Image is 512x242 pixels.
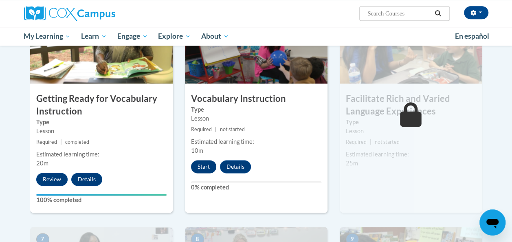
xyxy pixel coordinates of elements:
[36,173,68,186] button: Review
[346,127,476,136] div: Lesson
[36,118,167,127] label: Type
[24,6,115,21] img: Cox Campus
[30,92,173,118] h3: Getting Ready for Vocabulary Instruction
[185,92,327,105] h3: Vocabulary Instruction
[191,147,203,154] span: 10m
[36,139,57,145] span: Required
[450,28,494,45] a: En español
[76,27,112,46] a: Learn
[36,194,167,196] div: Your progress
[112,27,153,46] a: Engage
[191,114,321,123] div: Lesson
[340,92,482,118] h3: Facilitate Rich and Varied Language Experiences
[367,9,432,18] input: Search Courses
[191,160,216,173] button: Start
[158,31,191,41] span: Explore
[153,27,196,46] a: Explore
[346,150,476,159] div: Estimated learning time:
[117,31,148,41] span: Engage
[220,160,251,173] button: Details
[346,118,476,127] label: Type
[455,32,489,40] span: En español
[36,150,167,159] div: Estimated learning time:
[191,183,321,192] label: 0% completed
[220,126,245,132] span: not started
[65,139,89,145] span: completed
[191,137,321,146] div: Estimated learning time:
[432,9,444,18] button: Search
[36,196,167,205] label: 100% completed
[60,139,62,145] span: |
[19,27,76,46] a: My Learning
[346,139,367,145] span: Required
[215,126,217,132] span: |
[18,27,494,46] div: Main menu
[346,160,358,167] span: 25m
[196,27,234,46] a: About
[81,31,107,41] span: Learn
[370,139,371,145] span: |
[36,160,48,167] span: 20m
[36,127,167,136] div: Lesson
[479,209,505,235] iframe: Button to launch messaging window
[71,173,102,186] button: Details
[24,31,70,41] span: My Learning
[201,31,229,41] span: About
[24,6,171,21] a: Cox Campus
[191,105,321,114] label: Type
[375,139,400,145] span: not started
[191,126,212,132] span: Required
[464,6,488,19] button: Account Settings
